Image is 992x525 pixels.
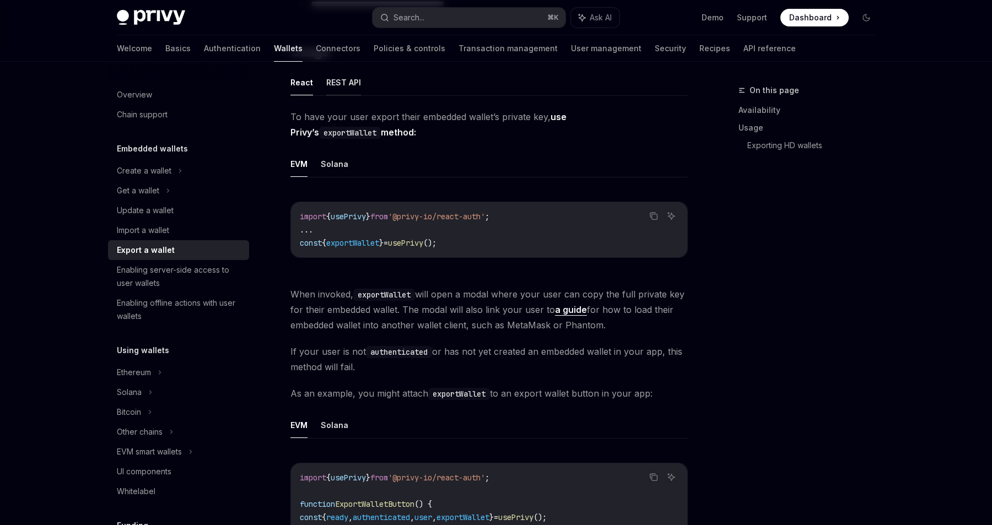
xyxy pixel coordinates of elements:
[789,12,832,23] span: Dashboard
[571,35,641,62] a: User management
[388,238,423,248] span: usePrivy
[117,164,171,177] div: Create a wallet
[108,105,249,125] a: Chain support
[366,473,370,483] span: }
[290,109,688,140] span: To have your user export their embedded wallet’s private key,
[366,346,432,358] code: authenticated
[108,481,249,501] a: Whitelabel
[117,344,169,357] h5: Using wallets
[117,204,174,217] div: Update a wallet
[108,462,249,481] a: UI components
[326,69,361,95] button: REST API
[108,293,249,326] a: Enabling offline actions with user wallets
[331,212,366,221] span: usePrivy
[547,13,559,22] span: ⌘ K
[747,137,884,154] a: Exporting HD wallets
[117,243,175,257] div: Export a wallet
[428,388,490,400] code: exportWallet
[108,220,249,240] a: Import a wallet
[414,512,432,522] span: user
[410,512,414,522] span: ,
[117,10,185,25] img: dark logo
[117,425,163,439] div: Other chains
[274,35,303,62] a: Wallets
[646,470,661,484] button: Copy the contents from the code block
[326,473,331,483] span: {
[117,405,141,419] div: Bitcoin
[750,84,799,97] span: On this page
[436,512,489,522] span: exportWallet
[379,238,384,248] span: }
[335,499,414,509] span: ExportWalletButton
[370,212,388,221] span: from
[326,238,379,248] span: exportWallet
[388,473,485,483] span: '@privy-io/react-auth'
[321,412,348,438] button: Solana
[108,85,249,105] a: Overview
[108,260,249,293] a: Enabling server-side access to user wallets
[165,35,191,62] a: Basics
[459,35,558,62] a: Transaction management
[290,386,688,401] span: As an example, you might attach to an export wallet button in your app:
[494,512,498,522] span: =
[117,184,159,197] div: Get a wallet
[117,485,155,498] div: Whitelabel
[316,35,360,62] a: Connectors
[533,512,547,522] span: ();
[414,499,432,509] span: () {
[485,473,489,483] span: ;
[326,212,331,221] span: {
[353,289,415,301] code: exportWallet
[858,9,875,26] button: Toggle dark mode
[117,35,152,62] a: Welcome
[432,512,436,522] span: ,
[117,108,168,121] div: Chain support
[300,238,322,248] span: const
[780,9,849,26] a: Dashboard
[738,119,884,137] a: Usage
[117,88,152,101] div: Overview
[489,512,494,522] span: }
[319,127,381,139] code: exportWallet
[498,512,533,522] span: usePrivy
[322,512,326,522] span: {
[108,240,249,260] a: Export a wallet
[702,12,724,23] a: Demo
[300,225,313,235] span: ...
[117,142,188,155] h5: Embedded wallets
[571,8,619,28] button: Ask AI
[590,12,612,23] span: Ask AI
[655,35,686,62] a: Security
[373,8,565,28] button: Search...⌘K
[117,263,242,290] div: Enabling server-side access to user wallets
[485,212,489,221] span: ;
[699,35,730,62] a: Recipes
[423,238,436,248] span: ();
[117,465,171,478] div: UI components
[366,212,370,221] span: }
[664,209,678,223] button: Ask AI
[388,212,485,221] span: '@privy-io/react-auth'
[555,304,587,316] a: a guide
[738,101,884,119] a: Availability
[370,473,388,483] span: from
[322,238,326,248] span: {
[204,35,261,62] a: Authentication
[300,499,335,509] span: function
[743,35,796,62] a: API reference
[300,473,326,483] span: import
[290,69,313,95] button: React
[331,473,366,483] span: usePrivy
[737,12,767,23] a: Support
[646,209,661,223] button: Copy the contents from the code block
[117,386,142,399] div: Solana
[326,512,348,522] span: ready
[664,470,678,484] button: Ask AI
[117,366,151,379] div: Ethereum
[290,412,308,438] button: EVM
[374,35,445,62] a: Policies & controls
[108,201,249,220] a: Update a wallet
[300,512,322,522] span: const
[290,111,567,138] strong: use Privy’s method:
[353,512,410,522] span: authenticated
